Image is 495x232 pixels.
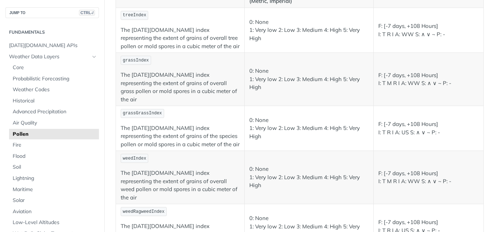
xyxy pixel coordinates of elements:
[13,186,97,193] span: Maritime
[121,124,240,149] p: The [DATE][DOMAIN_NAME] index representing the extent of grains of the species pollen or mold spo...
[9,73,99,84] a: Probabilistic Forecasting
[13,119,97,127] span: Air Quality
[13,131,97,138] span: Pollen
[121,71,240,104] p: The [DATE][DOMAIN_NAME] index representing the extent of grains of overall grass pollen or mold s...
[9,151,99,162] a: Flood
[13,75,97,83] span: Probabilistic Forecasting
[123,13,146,18] span: treeIndex
[13,86,97,93] span: Weather Codes
[123,58,149,63] span: grassIndex
[13,164,97,171] span: Soil
[13,142,97,149] span: Fire
[9,162,99,173] a: Soil
[9,62,99,73] a: Core
[13,97,97,105] span: Historical
[9,129,99,140] a: Pollen
[5,40,99,51] a: [DATE][DOMAIN_NAME] APIs
[9,96,99,106] a: Historical
[13,64,97,71] span: Core
[249,165,368,190] p: 0: None 1: Very low 2: Low 3: Medium 4: High 5: Very High
[378,22,479,38] p: F: [-7 days, +108 Hours] I: T R I A: WW S: ∧ ∨ ~ P: -
[13,219,97,226] span: Low-Level Altitudes
[9,118,99,128] a: Air Quality
[123,209,165,214] span: weedRagweedIndex
[121,26,240,51] p: The [DATE][DOMAIN_NAME] index representing the extent of grains of overall tree pollen or mold sp...
[9,195,99,206] a: Solar
[378,120,479,136] p: F: [-7 days, +108 Hours] I: T R I A: US S: ∧ ∨ ~ P: -
[13,153,97,160] span: Flood
[123,156,146,161] span: weedIndex
[249,67,368,92] p: 0: None 1: Very low 2: Low 3: Medium 4: High 5: Very High
[13,108,97,115] span: Advanced Precipitation
[9,106,99,117] a: Advanced Precipitation
[9,140,99,151] a: Fire
[5,51,99,62] a: Weather Data LayersHide subpages for Weather Data Layers
[5,29,99,35] h2: Fundamentals
[9,173,99,184] a: Lightning
[13,197,97,204] span: Solar
[9,184,99,195] a: Maritime
[5,7,99,18] button: JUMP TOCTRL-/
[91,54,97,60] button: Hide subpages for Weather Data Layers
[9,217,99,228] a: Low-Level Altitudes
[9,84,99,95] a: Weather Codes
[13,175,97,182] span: Lightning
[9,42,97,49] span: [DATE][DOMAIN_NAME] APIs
[378,71,479,88] p: F: [-7 days, +108 Hours] I: T M R I A: WW S: ∧ ∨ ~ P: -
[9,206,99,217] a: Aviation
[378,169,479,186] p: F: [-7 days, +108 Hours] I: T M R I A: WW S: ∧ ∨ ~ P: -
[79,10,95,16] span: CTRL-/
[249,18,368,43] p: 0: None 1: Very low 2: Low 3: Medium 4: High 5: Very High
[121,169,240,202] p: The [DATE][DOMAIN_NAME] index representing the extent of grains of overall weed pollen or mold sp...
[123,111,162,116] span: grassGrassIndex
[9,53,90,60] span: Weather Data Layers
[249,116,368,141] p: 0: None 1: Very low 2: Low 3: Medium 4: High 5: Very High
[13,208,97,215] span: Aviation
